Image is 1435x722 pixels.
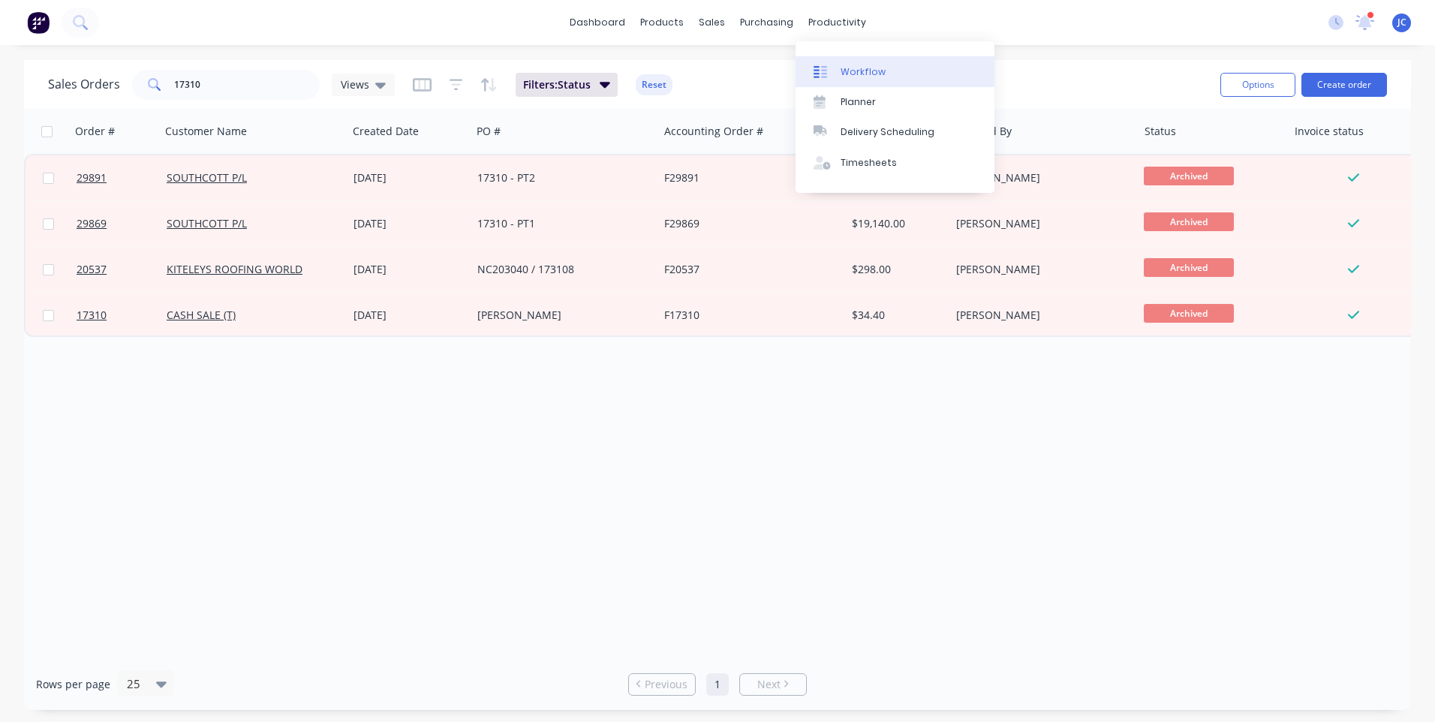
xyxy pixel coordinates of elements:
[167,262,302,276] a: KITELEYS ROOFING WORLD
[622,673,813,696] ul: Pagination
[477,262,644,277] div: NC203040 / 173108
[1220,73,1295,97] button: Options
[353,308,465,323] div: [DATE]
[757,677,781,692] span: Next
[691,11,733,34] div: sales
[174,70,320,100] input: Search...
[77,293,167,338] a: 17310
[477,124,501,139] div: PO #
[1301,73,1387,97] button: Create order
[706,673,729,696] a: Page 1 is your current page
[1295,124,1364,139] div: Invoice status
[77,247,167,292] a: 20537
[852,308,940,323] div: $34.40
[801,11,874,34] div: productivity
[77,170,107,185] span: 29891
[664,308,831,323] div: F17310
[664,262,831,277] div: F20537
[796,56,994,86] a: Workflow
[796,148,994,178] a: Timesheets
[353,216,465,231] div: [DATE]
[516,73,618,97] button: Filters:Status
[796,117,994,147] a: Delivery Scheduling
[75,124,115,139] div: Order #
[27,11,50,34] img: Factory
[852,262,940,277] div: $298.00
[645,677,687,692] span: Previous
[341,77,369,92] span: Views
[562,11,633,34] a: dashboard
[77,308,107,323] span: 17310
[477,216,644,231] div: 17310 - PT1
[956,216,1123,231] div: [PERSON_NAME]
[1144,258,1234,277] span: Archived
[664,170,831,185] div: F29891
[167,216,247,230] a: SOUTHCOTT P/L
[48,77,120,92] h1: Sales Orders
[1397,16,1406,29] span: JC
[796,87,994,117] a: Planner
[664,124,763,139] div: Accounting Order #
[841,95,876,109] div: Planner
[664,216,831,231] div: F29869
[629,677,695,692] a: Previous page
[1144,167,1234,185] span: Archived
[633,11,691,34] div: products
[77,155,167,200] a: 29891
[167,308,236,322] a: CASH SALE (T)
[353,262,465,277] div: [DATE]
[77,216,107,231] span: 29869
[956,308,1123,323] div: [PERSON_NAME]
[165,124,247,139] div: Customer Name
[36,677,110,692] span: Rows per page
[852,216,940,231] div: $19,140.00
[841,125,934,139] div: Delivery Scheduling
[1144,212,1234,231] span: Archived
[1145,124,1176,139] div: Status
[477,170,644,185] div: 17310 - PT2
[841,65,886,79] div: Workflow
[956,170,1123,185] div: [PERSON_NAME]
[77,262,107,277] span: 20537
[956,262,1123,277] div: [PERSON_NAME]
[1144,304,1234,323] span: Archived
[477,308,644,323] div: [PERSON_NAME]
[733,11,801,34] div: purchasing
[636,74,672,95] button: Reset
[353,170,465,185] div: [DATE]
[523,77,591,92] span: Filters: Status
[77,201,167,246] a: 29869
[740,677,806,692] a: Next page
[841,156,897,170] div: Timesheets
[353,124,419,139] div: Created Date
[167,170,247,185] a: SOUTHCOTT P/L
